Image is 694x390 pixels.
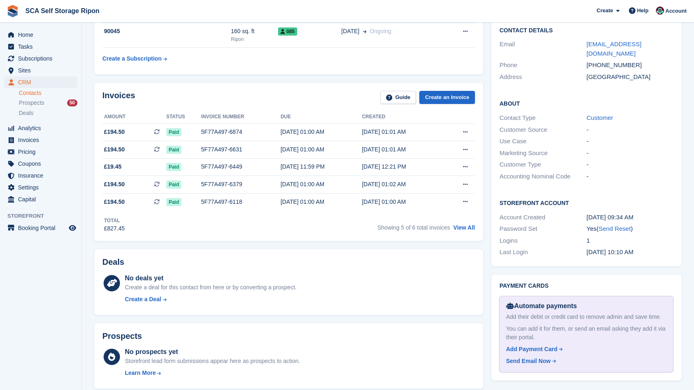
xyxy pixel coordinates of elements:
div: 1 [587,236,674,246]
span: £194.50 [104,198,125,206]
div: Last Login [500,248,587,257]
span: Paid [166,198,181,206]
a: menu [4,77,77,88]
span: £194.50 [104,145,125,154]
span: Create [597,7,613,15]
a: menu [4,222,77,234]
a: menu [4,122,77,134]
div: No prospects yet [125,347,300,357]
div: - [587,160,674,169]
span: Settings [18,182,67,193]
span: 085 [278,27,297,36]
div: [DATE] 01:01 AM [362,145,443,154]
div: 5F77A497-6379 [201,180,280,189]
div: - [587,125,674,135]
a: Create a Deal [125,295,296,304]
th: Status [166,110,201,124]
div: - [587,137,674,146]
div: 5F77A497-6631 [201,145,280,154]
div: Accounting Nominal Code [500,172,587,181]
span: £194.50 [104,180,125,189]
div: - [587,172,674,181]
div: 160 sq. ft [231,27,278,36]
span: £194.50 [104,128,125,136]
a: Customer [587,114,613,121]
div: 5F77A497-6118 [201,198,280,206]
a: menu [4,158,77,169]
div: Total [104,217,125,224]
div: 5F77A497-6874 [201,128,280,136]
span: Paid [166,163,181,171]
div: [DATE] 12:21 PM [362,162,443,171]
div: Send Email Now [506,357,551,365]
span: Capital [18,194,67,205]
th: Invoice number [201,110,280,124]
a: Create an Invoice [419,91,475,104]
span: Sites [18,65,67,76]
a: Preview store [68,223,77,233]
div: 90045 [102,27,231,36]
div: Phone [500,61,587,70]
div: Automate payments [506,301,667,311]
img: Sam Chapman [656,7,664,15]
div: 50 [67,99,77,106]
a: Create a Subscription [102,51,167,66]
span: Subscriptions [18,53,67,64]
th: Due [280,110,362,124]
a: menu [4,134,77,146]
a: Send Reset [599,225,631,232]
a: menu [4,53,77,64]
h2: Prospects [102,331,142,341]
div: [DATE] 01:02 AM [362,180,443,189]
th: Created [362,110,443,124]
th: Amount [102,110,166,124]
div: Address [500,72,587,82]
span: Showing 5 of 6 total invoices [378,224,450,231]
a: Learn More [125,369,300,377]
div: Ripon [231,36,278,43]
a: menu [4,170,77,181]
a: menu [4,146,77,158]
div: Learn More [125,369,156,377]
div: - [587,149,674,158]
span: CRM [18,77,67,88]
div: [DATE] 01:00 AM [280,128,362,136]
div: Use Case [500,137,587,146]
span: Coupons [18,158,67,169]
h2: Deals [102,257,124,267]
div: [DATE] 01:00 AM [280,180,362,189]
div: [DATE] 01:00 AM [362,198,443,206]
a: Add Payment Card [506,345,663,354]
h2: Payment cards [500,283,674,289]
h2: Storefront Account [500,198,674,207]
span: Analytics [18,122,67,134]
div: Contact Type [500,113,587,123]
span: Insurance [18,170,67,181]
a: menu [4,65,77,76]
span: Storefront [7,212,81,220]
div: Add their debit or credit card to remove admin and save time. [506,313,667,321]
div: Logins [500,236,587,246]
div: [DATE] 01:00 AM [280,145,362,154]
a: Guide [380,91,416,104]
span: Paid [166,146,181,154]
a: Contacts [19,89,77,97]
a: View All [453,224,475,231]
div: [PHONE_NUMBER] [587,61,674,70]
div: Password Set [500,224,587,234]
span: Tasks [18,41,67,52]
div: 5F77A497-6449 [201,162,280,171]
div: Storefront lead form submissions appear here as prospects to action. [125,357,300,365]
div: Customer Source [500,125,587,135]
img: stora-icon-8386f47178a22dfd0bd8f6a31ec36ba5ce8667c1dd55bd0f319d3a0aa187defe.svg [7,5,19,17]
div: [DATE] 11:59 PM [280,162,362,171]
div: No deals yet [125,273,296,283]
span: Booking Portal [18,222,67,234]
span: Deals [19,109,34,117]
a: Deals [19,109,77,117]
span: Pricing [18,146,67,158]
a: [EMAIL_ADDRESS][DOMAIN_NAME] [587,41,642,57]
span: Ongoing [370,28,391,34]
div: [DATE] 09:34 AM [587,213,674,222]
a: menu [4,182,77,193]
